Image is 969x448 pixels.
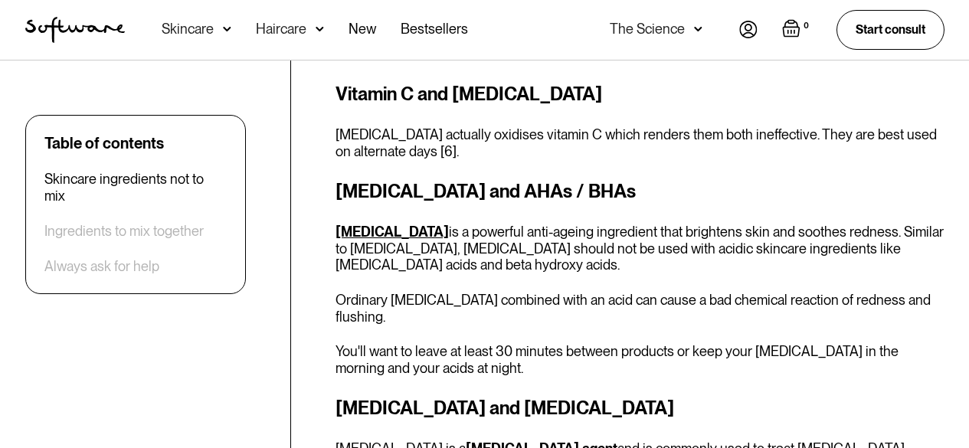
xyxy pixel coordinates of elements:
[336,80,944,108] h3: Vitamin C and [MEDICAL_DATA]
[800,19,812,33] div: 0
[610,21,685,37] div: The Science
[223,21,231,37] img: arrow down
[44,171,227,204] a: Skincare ingredients not to mix
[25,17,125,43] img: Software Logo
[162,21,214,37] div: Skincare
[336,397,674,419] strong: [MEDICAL_DATA] and [MEDICAL_DATA]
[44,134,164,152] div: Table of contents
[836,10,944,49] a: Start consult
[694,21,702,37] img: arrow down
[782,19,812,41] a: Open empty cart
[336,224,944,273] p: is a powerful anti-ageing ingredient that brightens skin and soothes redness. Similar to [MEDICAL...
[336,292,944,325] p: Ordinary [MEDICAL_DATA] combined with an acid can cause a bad chemical reaction of redness and fl...
[336,178,944,205] h3: [MEDICAL_DATA] and AHAs / BHAs
[256,21,306,37] div: Haircare
[44,258,159,275] a: Always ask for help
[336,343,944,376] p: You'll want to leave at least 30 minutes between products or keep your [MEDICAL_DATA] in the morn...
[316,21,324,37] img: arrow down
[336,126,944,159] p: [MEDICAL_DATA] actually oxidises vitamin C which renders them both ineffective. They are best use...
[336,224,449,240] a: [MEDICAL_DATA]
[44,223,204,240] a: Ingredients to mix together
[25,17,125,43] a: home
